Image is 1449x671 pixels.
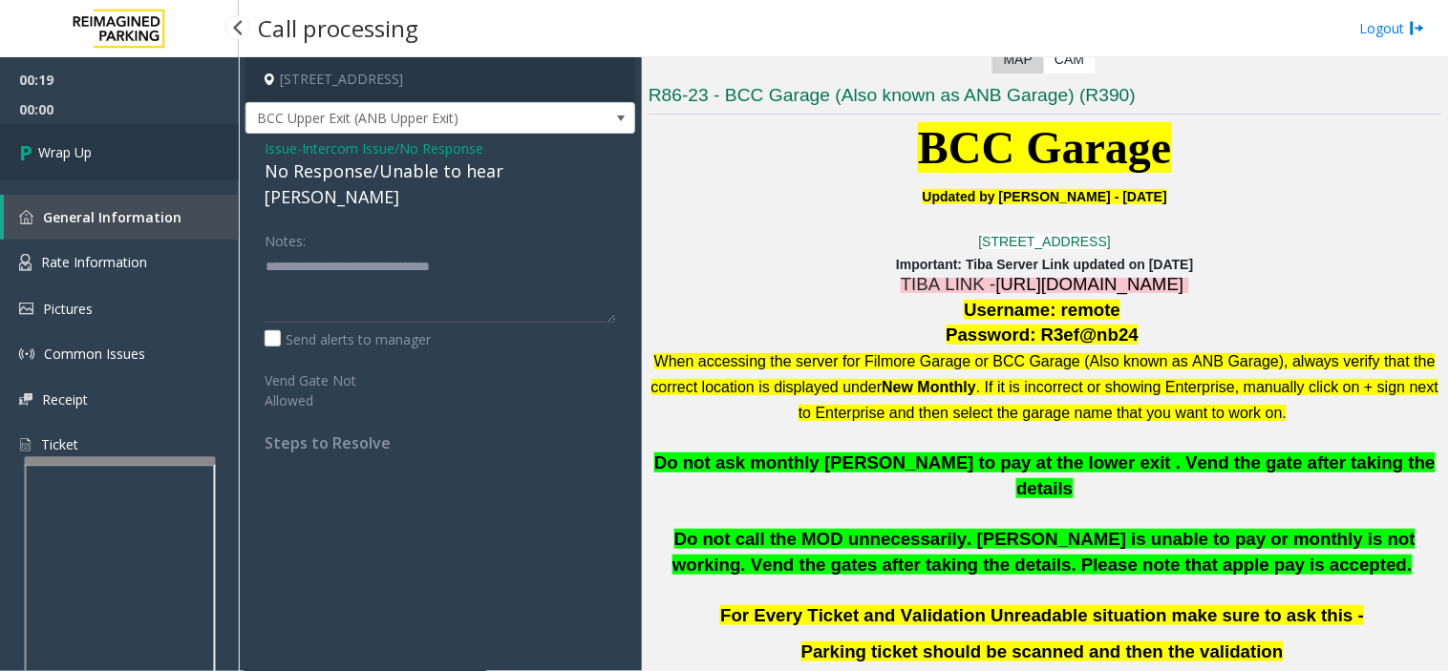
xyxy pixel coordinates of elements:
span: Username: remote [964,300,1120,320]
span: Password: R3ef@nb24 [947,325,1140,345]
a: [URL][DOMAIN_NAME] [996,278,1184,293]
h4: Steps to Resolve [265,434,616,452]
b: Important: Tiba Server Link updated on [DATE] [896,257,1193,272]
div: No Response/Unable to hear [PERSON_NAME] [265,158,616,210]
span: . If it is incorrect or showing Enterprise, manually click on + sign next to Enterprise and then ... [799,379,1438,421]
img: logout [1410,18,1425,38]
span: TIBA LINK - [901,274,996,294]
h4: [STREET_ADDRESS] [245,57,635,102]
span: [URL][DOMAIN_NAME] [996,274,1184,294]
span: Ticket [41,435,78,453]
label: Vend Gate Not Allowed [260,364,411,410]
span: Do not call the MOD unnecessarily. [PERSON_NAME] is unable to pay or monthly is not working. Vend... [672,529,1416,575]
h3: R86-23 - BCC Garage (Also known as ANB Garage) (R390) [649,83,1441,115]
img: 'icon' [19,254,32,271]
label: Notes: [265,224,306,251]
span: Rate Information [41,253,147,271]
span: Issue [265,138,297,158]
span: Parking ticket should be scanned and then the validation [801,641,1284,661]
span: BCC Upper Exit (ANB Upper Exit) [246,103,557,134]
span: Common Issues [44,345,145,363]
span: Intercom Issue/No Response [302,138,483,158]
a: [STREET_ADDRESS] [979,234,1111,249]
span: For Every Ticket and Validation Unreadable situation make sure to ask this - [720,605,1364,625]
label: Send alerts to manager [265,329,431,349]
span: New Monthly [883,379,977,395]
img: 'icon' [19,436,32,453]
span: - [297,139,483,157]
span: Wrap Up [38,142,92,162]
label: CAM [1043,46,1096,73]
img: 'icon' [19,346,34,362]
a: Logout [1360,18,1425,38]
span: When accessing the server for Filmore Garage or BCC Garage (Also known as ANB Garage), always ver... [651,353,1436,395]
span: Receipt [42,390,88,409]
h3: Call processing [248,5,428,52]
img: 'icon' [19,393,32,406]
span: General Information [43,208,181,226]
a: General Information [4,195,239,240]
label: Map [992,46,1044,73]
span: Do not ask monthly [PERSON_NAME] to pay at the lower exit . Vend the gate after taking the details [654,452,1436,498]
font: Updated by [PERSON_NAME] - [DATE] [923,189,1167,204]
img: 'icon' [19,303,33,315]
span: Pictures [43,300,93,318]
font: BCC Garage [918,122,1171,173]
img: 'icon' [19,210,33,224]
